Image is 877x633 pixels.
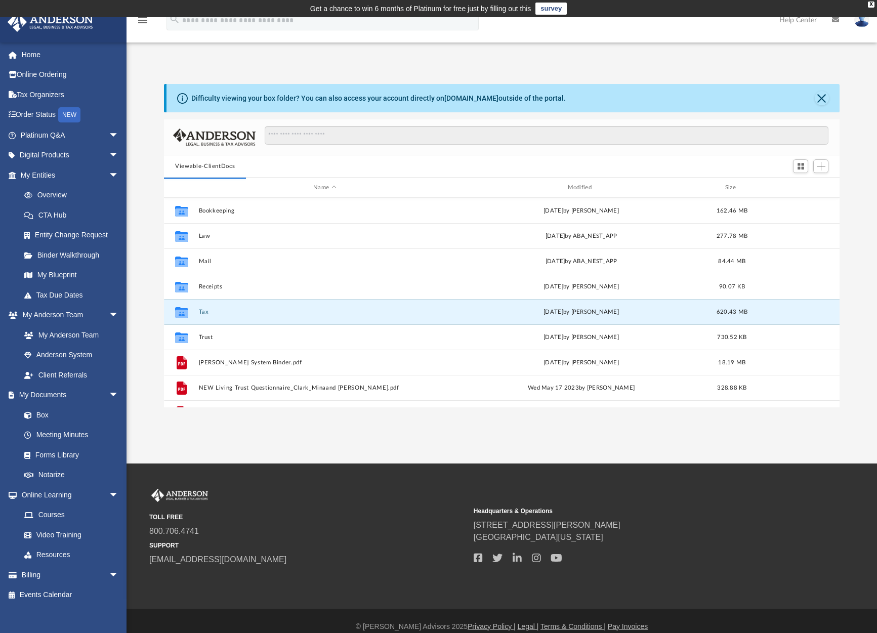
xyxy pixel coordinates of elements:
[608,622,648,630] a: Pay Invoices
[7,165,134,185] a: My Entitiesarrow_drop_down
[455,232,707,241] div: [DATE] by ABA_NEST_APP
[14,205,134,225] a: CTA Hub
[14,325,124,345] a: My Anderson Team
[7,485,129,505] a: Online Learningarrow_drop_down
[455,333,707,342] div: [DATE] by [PERSON_NAME]
[199,207,451,214] button: Bookkeeping
[14,505,129,525] a: Courses
[109,305,129,326] span: arrow_drop_down
[474,507,791,516] small: Headquarters & Operations
[109,165,129,186] span: arrow_drop_down
[455,257,707,266] div: [DATE] by ABA_NEST_APP
[815,91,829,105] button: Close
[7,65,134,85] a: Online Ordering
[5,12,96,32] img: Anderson Advisors Platinum Portal
[717,334,746,340] span: 730.52 KB
[199,233,451,239] button: Law
[58,107,80,122] div: NEW
[137,19,149,26] a: menu
[199,258,451,265] button: Mail
[149,527,199,535] a: 800.706.4741
[444,94,498,102] a: [DOMAIN_NAME]
[7,105,134,125] a: Order StatusNEW
[717,208,747,214] span: 162.46 MB
[717,309,747,315] span: 620.43 MB
[719,284,745,289] span: 90.07 KB
[14,225,134,245] a: Entity Change Request
[468,622,516,630] a: Privacy Policy |
[14,525,124,545] a: Video Training
[455,282,707,291] div: [DATE] by [PERSON_NAME]
[14,405,124,425] a: Box
[199,385,451,391] button: NEW Living Trust Questionnaire_Clark_Minaand [PERSON_NAME].pdf
[7,305,129,325] a: My Anderson Teamarrow_drop_down
[712,183,753,192] div: Size
[169,14,180,25] i: search
[813,159,828,174] button: Add
[14,445,124,465] a: Forms Library
[455,206,707,216] div: [DATE] by [PERSON_NAME]
[14,465,129,485] a: Notarize
[7,125,134,145] a: Platinum Q&Aarrow_drop_down
[265,126,828,145] input: Search files and folders
[793,159,808,174] button: Switch to Grid View
[7,385,129,405] a: My Documentsarrow_drop_down
[149,555,286,564] a: [EMAIL_ADDRESS][DOMAIN_NAME]
[854,13,869,27] img: User Pic
[149,541,467,550] small: SUPPORT
[7,585,134,605] a: Events Calendar
[868,2,874,8] div: close
[109,385,129,406] span: arrow_drop_down
[169,183,194,192] div: id
[175,162,235,171] button: Viewable-ClientDocs
[199,334,451,341] button: Trust
[109,485,129,505] span: arrow_drop_down
[191,93,566,104] div: Difficulty viewing your box folder? You can also access your account directly on outside of the p...
[717,233,747,239] span: 277.78 MB
[14,265,129,285] a: My Blueprint
[535,3,567,15] a: survey
[717,385,746,391] span: 328.88 KB
[14,285,134,305] a: Tax Due Dates
[109,125,129,146] span: arrow_drop_down
[14,545,129,565] a: Resources
[7,85,134,105] a: Tax Organizers
[109,565,129,585] span: arrow_drop_down
[757,183,827,192] div: id
[14,425,129,445] a: Meeting Minutes
[474,521,620,529] a: [STREET_ADDRESS][PERSON_NAME]
[7,45,134,65] a: Home
[719,259,746,264] span: 84.44 MB
[7,145,134,165] a: Digital Productsarrow_drop_down
[14,365,129,385] a: Client Referrals
[474,533,603,541] a: [GEOGRAPHIC_DATA][US_STATE]
[14,245,134,265] a: Binder Walkthrough
[149,489,210,502] img: Anderson Advisors Platinum Portal
[455,183,707,192] div: Modified
[199,309,451,315] button: Tax
[14,185,134,205] a: Overview
[14,345,129,365] a: Anderson System
[518,622,539,630] a: Legal |
[199,359,451,366] button: [PERSON_NAME] System Binder.pdf
[164,198,840,407] div: grid
[540,622,606,630] a: Terms & Conditions |
[127,621,877,632] div: © [PERSON_NAME] Advisors 2025
[137,14,149,26] i: menu
[719,360,746,365] span: 18.19 MB
[198,183,451,192] div: Name
[455,358,707,367] div: [DATE] by [PERSON_NAME]
[455,308,707,317] div: [DATE] by [PERSON_NAME]
[109,145,129,166] span: arrow_drop_down
[199,283,451,290] button: Receipts
[149,513,467,522] small: TOLL FREE
[7,565,134,585] a: Billingarrow_drop_down
[310,3,531,15] div: Get a chance to win 6 months of Platinum for free just by filling out this
[455,384,707,393] div: Wed May 17 2023 by [PERSON_NAME]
